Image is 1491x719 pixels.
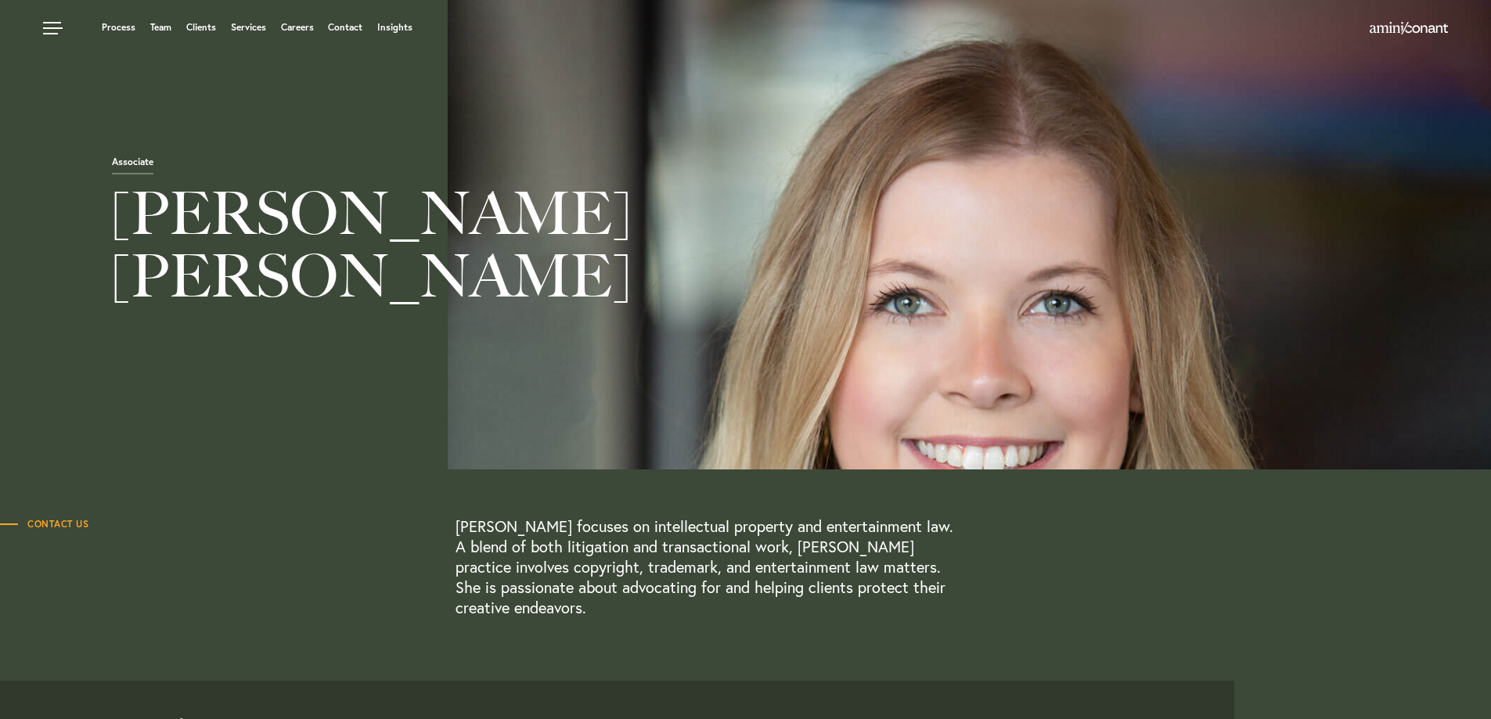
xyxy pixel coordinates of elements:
a: Process [102,23,135,32]
a: Contact [328,23,362,32]
a: Services [231,23,266,32]
img: Amini & Conant [1370,22,1448,34]
a: Insights [377,23,412,32]
a: Team [150,23,171,32]
a: Careers [281,23,314,32]
span: Associate [112,157,153,174]
a: Home [1370,23,1448,35]
p: [PERSON_NAME] focuses on intellectual property and entertainment law. A blend of both litigation ... [456,516,956,618]
a: Clients [186,23,216,32]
